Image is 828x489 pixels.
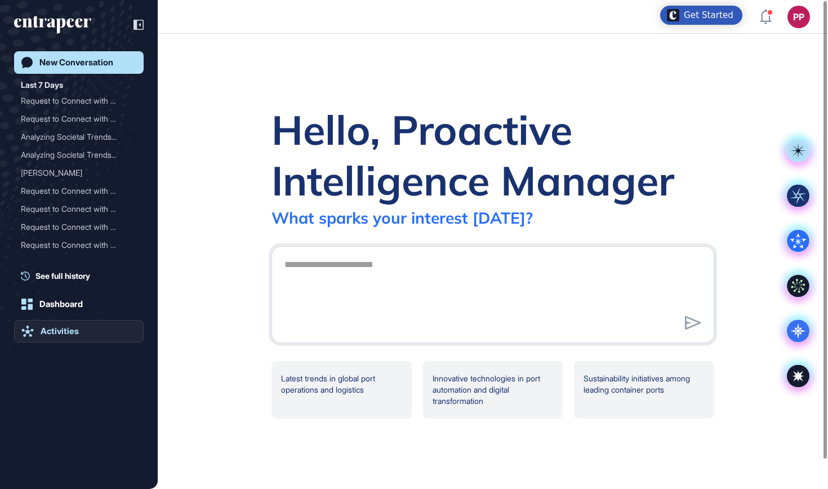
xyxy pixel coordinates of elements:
[21,92,137,110] div: Request to Connect with Reese
[14,16,91,34] div: entrapeer-logo
[21,236,137,254] div: Request to Connect with Reese
[21,164,137,182] div: Reese
[21,218,137,236] div: Request to Connect with Reese
[21,236,128,254] div: Request to Connect with R...
[271,361,412,419] div: Latest trends in global port operations and logistics
[21,128,137,146] div: Analyzing Societal Trends Shaping Volkswagen's Automotive Strategy for 2025: Consumer Resistance,...
[271,208,533,228] div: What sparks your interest [DATE]?
[35,270,90,282] span: See full history
[21,110,137,128] div: Request to Connect with Reese
[21,164,128,182] div: [PERSON_NAME]
[21,270,144,282] a: See full history
[14,293,144,315] a: Dashboard
[41,326,79,336] div: Activities
[21,78,63,92] div: Last 7 Days
[21,146,137,164] div: Analyzing Societal Trends Impacting Volkswagen's Strategy: Consumer Resistance to Software-Based ...
[21,128,128,146] div: Analyzing Societal Trends...
[14,51,144,74] a: New Conversation
[21,92,128,110] div: Request to Connect with R...
[39,57,113,68] div: New Conversation
[574,361,714,419] div: Sustainability initiatives among leading container ports
[39,299,83,309] div: Dashboard
[21,146,128,164] div: Analyzing Societal Trends...
[787,6,810,28] button: PP
[667,9,679,21] img: launcher-image-alternative-text
[423,361,563,419] div: Innovative technologies in port automation and digital transformation
[21,110,128,128] div: Request to Connect with R...
[21,182,137,200] div: Request to Connect with Reese
[271,104,714,206] div: Hello, Proactive Intelligence Manager
[21,200,137,218] div: Request to Connect with Reese
[21,200,128,218] div: Request to Connect with R...
[684,10,733,21] div: Get Started
[660,6,742,25] div: Open Get Started checklist
[21,182,128,200] div: Request to Connect with R...
[14,320,144,343] a: Activities
[21,218,128,236] div: Request to Connect with R...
